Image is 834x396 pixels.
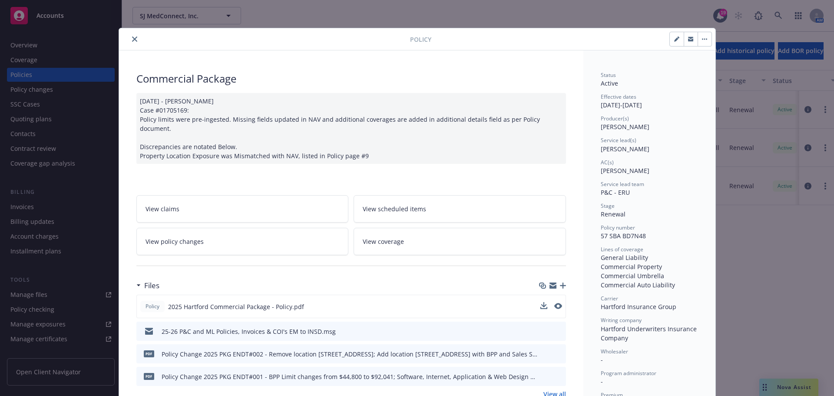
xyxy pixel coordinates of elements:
div: Commercial Umbrella [601,271,698,280]
a: View policy changes [136,228,349,255]
span: Policy number [601,224,635,231]
button: preview file [554,302,562,311]
a: View coverage [354,228,566,255]
button: download file [541,349,548,359]
div: Commercial Property [601,262,698,271]
span: Writing company [601,316,642,324]
div: Policy Change 2025 PKG ENDT#002 - Remove location [STREET_ADDRESS]; Add location [STREET_ADDRESS]... [162,349,537,359]
button: download file [540,302,547,311]
a: View scheduled items [354,195,566,223]
span: - [601,356,603,364]
span: View scheduled items [363,204,426,213]
div: Policy Change 2025 PKG ENDT#001 - BPP Limit changes from $44,800 to $92,041; Software, Internet, ... [162,372,537,381]
div: Commercial Package [136,71,566,86]
span: View coverage [363,237,404,246]
button: preview file [555,372,563,381]
span: Status [601,71,616,79]
span: [PERSON_NAME] [601,166,649,175]
span: Hartford Insurance Group [601,303,676,311]
span: Producer(s) [601,115,629,122]
span: Wholesaler [601,348,628,355]
button: preview file [554,303,562,309]
span: Effective dates [601,93,636,100]
button: preview file [555,327,563,336]
h3: Files [144,280,159,291]
span: Policy [410,35,431,44]
span: pdf [144,373,154,379]
span: Program administrator [601,369,656,377]
div: 25-26 P&C and ML Policies, Invoices & COI's EM to INSD.msg [162,327,336,336]
button: close [129,34,140,44]
span: Policy [144,303,161,310]
button: download file [540,302,547,309]
span: [PERSON_NAME] [601,123,649,131]
span: 2025 Hartford Commercial Package - Policy.pdf [168,302,304,311]
span: AC(s) [601,159,614,166]
span: View policy changes [146,237,204,246]
span: Service lead team [601,180,644,188]
button: preview file [555,349,563,359]
div: Files [136,280,159,291]
span: Carrier [601,295,618,302]
span: Active [601,79,618,87]
button: download file [541,372,548,381]
span: Hartford Underwriters Insurance Company [601,325,698,342]
span: Stage [601,202,615,210]
span: View claims [146,204,179,213]
div: Commercial Auto Liability [601,280,698,290]
div: [DATE] - [PERSON_NAME] Case #01705169: Policy limits were pre-ingested. Missing fields updated in... [136,93,566,164]
div: General Liability [601,253,698,262]
div: [DATE] - [DATE] [601,93,698,110]
span: Lines of coverage [601,246,643,253]
span: - [601,377,603,386]
span: P&C - ERU [601,188,630,196]
span: pdf [144,350,154,357]
span: Renewal [601,210,625,218]
span: Service lead(s) [601,136,636,144]
span: [PERSON_NAME] [601,145,649,153]
button: download file [541,327,548,336]
span: 57 SBA BD7N48 [601,232,646,240]
a: View claims [136,195,349,223]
